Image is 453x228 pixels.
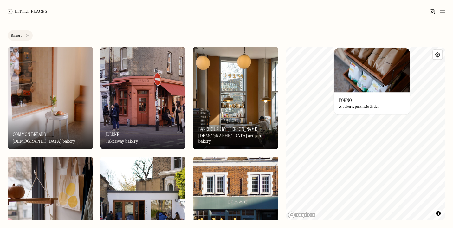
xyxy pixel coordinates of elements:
img: Bakehouse by Signorelli [193,47,278,149]
img: Jolene [100,47,186,149]
div: [DEMOGRAPHIC_DATA] bakery [13,139,75,144]
a: Bakehouse by SignorelliBakehouse by SignorelliBakehouse by [PERSON_NAME][DEMOGRAPHIC_DATA] artisa... [193,47,278,149]
img: Forno [334,48,410,92]
h3: Bakehouse by [PERSON_NAME] [198,126,259,132]
span: Toggle attribution [437,210,440,217]
a: Jolene Jolene JoleneTakeaway bakery [100,47,186,149]
div: Takeaway bakery [106,139,138,144]
a: FornoFornoFornoA bakery, pastificio & deli [334,48,410,114]
button: Toggle attribution [435,210,442,217]
a: Common BreadsCommon BreadsCommon Breads[DEMOGRAPHIC_DATA] bakery [8,47,93,149]
div: A bakery, pastificio & deli [339,105,379,109]
div: Bakery [11,34,23,38]
h3: Jolene [106,131,119,137]
img: Common Breads [8,47,93,149]
h3: Common Breads [13,131,46,137]
h3: Forno [339,97,352,103]
button: Find my location [433,50,442,59]
canvas: Map [286,47,445,220]
a: Mapbox homepage [288,211,316,218]
div: [DEMOGRAPHIC_DATA] artisan bakery [198,134,273,144]
a: Bakery [8,30,33,41]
